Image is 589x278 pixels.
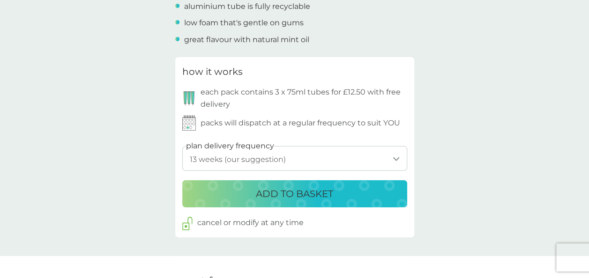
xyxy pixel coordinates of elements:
p: aluminium tube is fully recyclable [184,0,310,13]
p: packs will dispatch at a regular frequency to suit YOU [201,117,400,129]
h3: how it works [182,64,243,79]
label: plan delivery frequency [186,140,274,152]
button: ADD TO BASKET [182,180,407,207]
p: each pack contains 3 x 75ml tubes for £12.50 with free delivery [201,86,407,110]
p: ADD TO BASKET [256,186,333,201]
p: low foam that's gentle on gums [184,17,304,29]
p: great flavour with natural mint oil [184,34,309,46]
p: cancel or modify at any time [197,217,304,229]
